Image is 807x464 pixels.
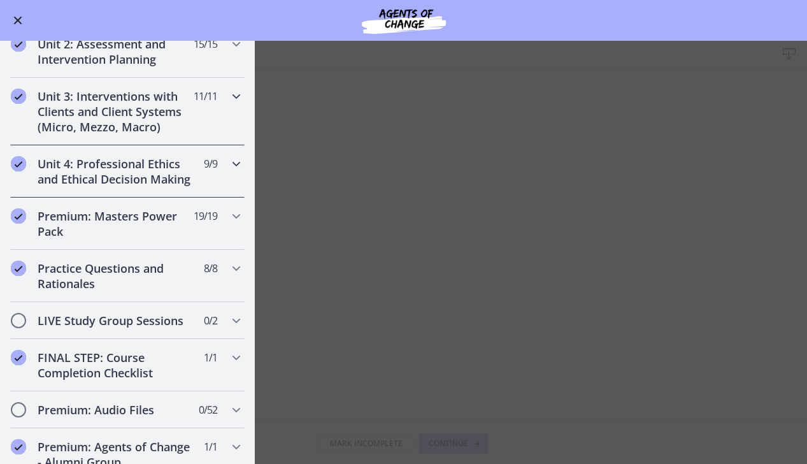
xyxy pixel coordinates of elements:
[11,208,26,224] i: Completed
[11,350,26,365] i: Completed
[11,156,26,171] i: Completed
[204,350,217,365] span: 1 / 1
[38,156,193,187] h2: Unit 4: Professional Ethics and Ethical Decision Making
[204,313,217,328] span: 0 / 2
[204,439,217,454] span: 1 / 1
[11,36,26,52] i: Completed
[199,402,217,417] span: 0 / 52
[10,13,25,28] button: Enable menu
[194,89,217,104] span: 11 / 11
[194,208,217,224] span: 19 / 19
[38,402,193,417] h2: Premium: Audio Files
[327,5,480,36] img: Agents of Change
[194,36,217,52] span: 15 / 15
[11,89,26,104] i: Completed
[11,439,26,454] i: Completed
[38,261,193,291] h2: Practice Questions and Rationales
[38,36,193,67] h2: Unit 2: Assessment and Intervention Planning
[204,261,217,276] span: 8 / 8
[38,208,193,239] h2: Premium: Masters Power Pack
[38,350,193,381] h2: FINAL STEP: Course Completion Checklist
[38,89,193,134] h2: Unit 3: Interventions with Clients and Client Systems (Micro, Mezzo, Macro)
[204,156,217,171] span: 9 / 9
[38,313,193,328] h2: LIVE Study Group Sessions
[11,261,26,276] i: Completed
